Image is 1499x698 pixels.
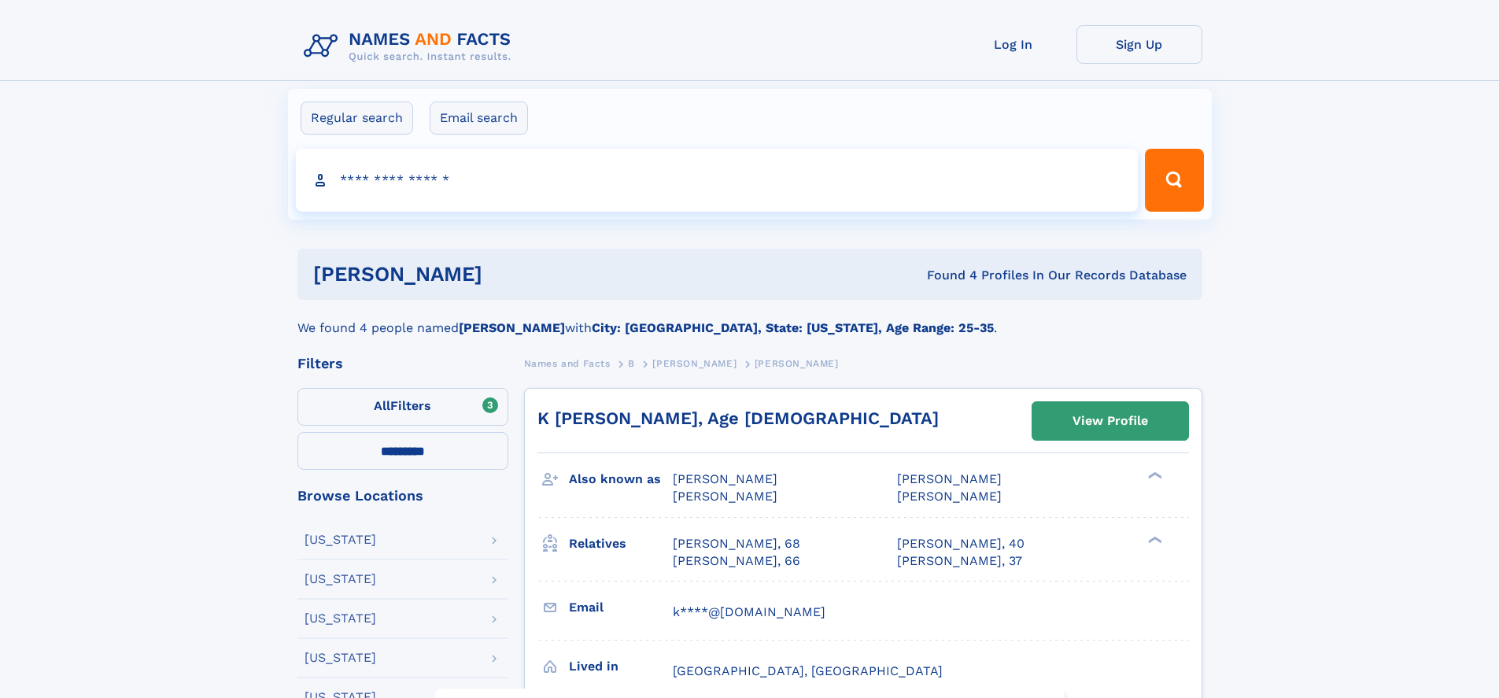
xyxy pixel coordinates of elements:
[1144,471,1163,481] div: ❯
[374,398,390,413] span: All
[301,102,413,135] label: Regular search
[897,471,1002,486] span: [PERSON_NAME]
[297,489,508,503] div: Browse Locations
[652,353,737,373] a: [PERSON_NAME]
[1076,25,1202,64] a: Sign Up
[1144,534,1163,545] div: ❯
[569,653,673,680] h3: Lived in
[296,149,1139,212] input: search input
[673,489,777,504] span: [PERSON_NAME]
[313,264,705,284] h1: [PERSON_NAME]
[569,594,673,621] h3: Email
[673,663,943,678] span: [GEOGRAPHIC_DATA], [GEOGRAPHIC_DATA]
[673,535,800,552] a: [PERSON_NAME], 68
[297,300,1202,338] div: We found 4 people named with .
[673,552,800,570] a: [PERSON_NAME], 66
[305,612,376,625] div: [US_STATE]
[569,530,673,557] h3: Relatives
[524,353,611,373] a: Names and Facts
[755,358,839,369] span: [PERSON_NAME]
[430,102,528,135] label: Email search
[569,466,673,493] h3: Also known as
[673,471,777,486] span: [PERSON_NAME]
[305,573,376,585] div: [US_STATE]
[704,267,1187,284] div: Found 4 Profiles In Our Records Database
[297,388,508,426] label: Filters
[1073,403,1148,439] div: View Profile
[297,25,524,68] img: Logo Names and Facts
[897,552,1022,570] a: [PERSON_NAME], 37
[592,320,994,335] b: City: [GEOGRAPHIC_DATA], State: [US_STATE], Age Range: 25-35
[297,356,508,371] div: Filters
[1145,149,1203,212] button: Search Button
[628,358,635,369] span: B
[305,652,376,664] div: [US_STATE]
[628,353,635,373] a: B
[652,358,737,369] span: [PERSON_NAME]
[1032,402,1188,440] a: View Profile
[537,408,939,428] a: K [PERSON_NAME], Age [DEMOGRAPHIC_DATA]
[305,534,376,546] div: [US_STATE]
[897,489,1002,504] span: [PERSON_NAME]
[951,25,1076,64] a: Log In
[459,320,565,335] b: [PERSON_NAME]
[897,535,1025,552] a: [PERSON_NAME], 40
